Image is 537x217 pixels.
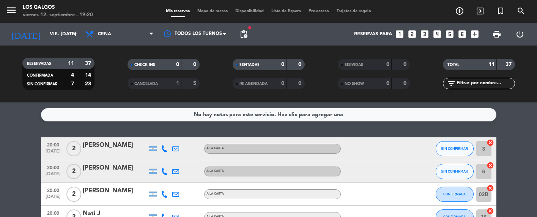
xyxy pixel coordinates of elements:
[85,81,93,86] strong: 23
[420,29,430,39] i: looks_3
[515,30,524,39] i: power_settings_new
[441,146,468,151] span: SIN CONFIRMAR
[23,4,93,11] div: Los Galgos
[98,31,111,37] span: Cena
[85,72,93,78] strong: 14
[298,81,303,86] strong: 0
[66,164,81,179] span: 2
[27,62,51,66] span: RESERVADAS
[487,139,494,146] i: cancel
[176,62,179,67] strong: 0
[447,79,456,88] i: filter_list
[395,29,405,39] i: looks_one
[23,11,93,19] div: viernes 12. septiembre - 19:20
[470,29,480,39] i: add_box
[506,62,513,67] strong: 37
[281,81,284,86] strong: 0
[206,147,224,150] span: A LA CARTA
[476,6,485,16] i: exit_to_app
[44,194,63,203] span: [DATE]
[44,171,63,180] span: [DATE]
[432,29,442,39] i: looks_4
[162,9,194,13] span: Mis reservas
[27,82,57,86] span: SIN CONFIRMAR
[447,63,459,67] span: TOTAL
[239,30,248,39] span: pending_actions
[496,6,505,16] i: turned_in_not
[68,61,74,66] strong: 11
[345,63,363,67] span: SERVIDAS
[71,81,74,86] strong: 7
[83,186,147,196] div: [PERSON_NAME]
[445,29,455,39] i: looks_5
[436,187,474,202] button: CONFIRMADA
[281,62,284,67] strong: 0
[239,63,260,67] span: SENTADAS
[44,140,63,149] span: 20:00
[455,6,464,16] i: add_circle_outline
[83,163,147,173] div: [PERSON_NAME]
[44,186,63,194] span: 20:00
[71,72,74,78] strong: 4
[333,9,375,13] span: Tarjetas de regalo
[83,140,147,150] div: [PERSON_NAME]
[436,164,474,179] button: SIN CONFIRMAR
[268,9,305,13] span: Lista de Espera
[456,79,515,88] input: Filtrar por nombre...
[517,6,526,16] i: search
[403,62,408,67] strong: 0
[298,62,303,67] strong: 0
[44,163,63,171] span: 20:00
[354,31,392,37] span: Reservas para
[407,29,417,39] i: looks_two
[247,25,252,30] span: fiber_manual_record
[134,63,155,67] span: CHECK INS
[508,23,531,46] div: LOG OUT
[492,30,501,39] span: print
[345,82,364,86] span: NO SHOW
[193,81,198,86] strong: 5
[487,207,494,215] i: cancel
[193,62,198,67] strong: 0
[488,62,494,67] strong: 11
[441,169,468,173] span: SIN CONFIRMAR
[231,9,268,13] span: Disponibilidad
[436,141,474,156] button: SIN CONFIRMAR
[194,9,231,13] span: Mapa de mesas
[194,110,343,119] div: No hay notas para este servicio. Haz clic para agregar una
[27,74,53,77] span: CONFIRMADA
[71,30,80,39] i: arrow_drop_down
[206,192,224,195] span: A LA CARTA
[44,149,63,157] span: [DATE]
[6,5,17,16] i: menu
[457,29,467,39] i: looks_6
[386,81,389,86] strong: 0
[66,141,81,156] span: 2
[6,5,17,19] button: menu
[85,61,93,66] strong: 37
[443,192,466,196] span: CONFIRMADA
[239,82,268,86] span: RE AGENDADA
[305,9,333,13] span: Pre-acceso
[6,26,46,42] i: [DATE]
[487,184,494,192] i: cancel
[206,170,224,173] span: A LA CARTA
[134,82,158,86] span: CANCELADA
[176,81,179,86] strong: 1
[386,62,389,67] strong: 0
[44,208,63,217] span: 20:00
[487,162,494,169] i: cancel
[403,81,408,86] strong: 0
[66,187,81,202] span: 2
